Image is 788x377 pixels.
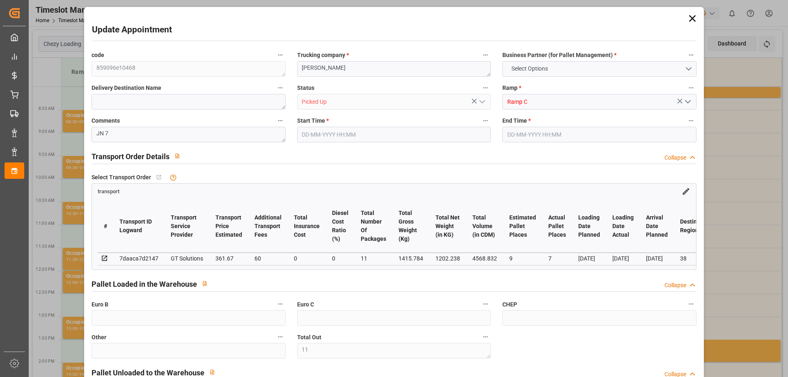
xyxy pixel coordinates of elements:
th: Total Number Of Packages [355,200,392,253]
th: Arrival Date Planned [640,200,674,253]
input: Type to search/select [297,94,491,110]
div: 7 [548,254,566,263]
button: code [275,50,286,60]
button: CHEP [686,299,696,309]
span: Comments [92,117,120,125]
textarea: [PERSON_NAME] [297,61,491,77]
button: End Time * [686,115,696,126]
button: Comments [275,115,286,126]
span: Delivery Destination Name [92,84,161,92]
div: 0 [332,254,348,263]
h2: Pallet Loaded in the Warehouse [92,279,197,290]
th: Transport Service Provider [165,200,209,253]
div: GT Solutions [171,254,203,263]
h2: Transport Order Details [92,151,170,162]
span: Other [92,333,106,342]
span: Select Transport Order [92,173,151,182]
th: Total Volume (in CDM) [466,200,503,253]
span: Total Out [297,333,321,342]
input: DD-MM-YYYY HH:MM [297,127,491,142]
button: Delivery Destination Name [275,82,286,93]
button: open menu [681,96,693,108]
th: Transport Price Estimated [209,200,248,253]
span: code [92,51,104,59]
button: Euro C [480,299,491,309]
div: Collapse [664,153,686,162]
button: Start Time * [480,115,491,126]
th: Transport ID Logward [113,200,165,253]
button: Business Partner (for Pallet Management) * [686,50,696,60]
th: Estimated Pallet Places [503,200,542,253]
div: 11 [361,254,386,263]
span: CHEP [502,300,517,309]
div: [DATE] [646,254,668,263]
th: # [98,200,113,253]
span: Select Options [507,64,552,73]
div: 1415.784 [399,254,423,263]
button: Total Out [480,331,491,342]
th: Actual Pallet Places [542,200,572,253]
th: Total Gross Weight (Kg) [392,200,429,253]
div: [DATE] [612,254,634,263]
div: 38 [680,254,710,263]
div: 361.67 [215,254,242,263]
th: Total Insurance Cost [288,200,326,253]
th: Total Net Weight (in KG) [429,200,466,253]
input: Type to search/select [502,94,696,110]
h2: Update Appointment [92,23,172,37]
span: Euro B [92,300,108,309]
div: Collapse [664,281,686,290]
a: transport [98,187,119,194]
button: Other [275,331,286,342]
button: Status [480,82,491,93]
button: Ramp * [686,82,696,93]
button: open menu [476,96,488,108]
span: Euro C [297,300,314,309]
div: [DATE] [578,254,600,263]
div: 7daaca7d2147 [119,254,158,263]
button: Trucking company * [480,50,491,60]
span: Ramp [502,84,521,92]
textarea: 859096e10468 [92,61,285,77]
button: Euro B [275,299,286,309]
th: Additional Transport Fees [248,200,288,253]
textarea: JN 7 [92,127,285,142]
textarea: 11 [297,343,491,359]
span: Status [297,84,314,92]
input: DD-MM-YYYY HH:MM [502,127,696,142]
div: 60 [254,254,282,263]
span: Business Partner (for Pallet Management) [502,51,616,59]
button: View description [197,276,213,291]
span: Trucking company [297,51,349,59]
div: 0 [294,254,320,263]
th: Loading Date Actual [606,200,640,253]
th: Loading Date Planned [572,200,606,253]
button: open menu [502,61,696,77]
span: transport [98,188,119,194]
th: Destination Region [674,200,717,253]
div: 9 [509,254,536,263]
th: Diesel Cost Ratio (%) [326,200,355,253]
div: 1202.238 [435,254,460,263]
button: View description [170,148,185,164]
div: 4568.832 [472,254,497,263]
span: End Time [502,117,531,125]
span: Start Time [297,117,329,125]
